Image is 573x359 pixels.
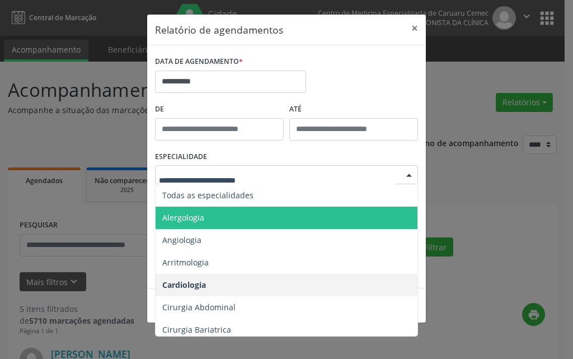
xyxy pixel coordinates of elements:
label: DATA DE AGENDAMENTO [155,53,243,71]
span: Angiologia [162,235,201,245]
button: Close [403,15,426,42]
span: Todas as especialidades [162,190,253,201]
label: ATÉ [289,101,418,118]
label: ESPECIALIDADE [155,148,207,166]
span: Alergologia [162,212,204,223]
span: Cardiologia [162,279,206,290]
label: De [155,101,284,118]
span: Cirurgia Bariatrica [162,324,231,335]
h5: Relatório de agendamentos [155,22,283,37]
span: Arritmologia [162,257,209,268]
span: Cirurgia Abdominal [162,302,236,313]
